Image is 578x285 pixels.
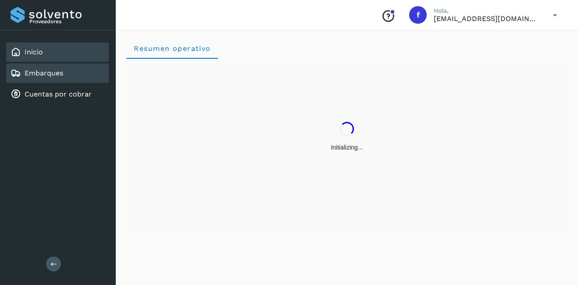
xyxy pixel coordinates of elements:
[6,85,109,104] div: Cuentas por cobrar
[434,7,539,14] p: Hola,
[6,64,109,83] div: Embarques
[25,90,92,98] a: Cuentas por cobrar
[133,44,211,53] span: Resumen operativo
[6,43,109,62] div: Inicio
[25,48,43,56] a: Inicio
[29,18,105,25] p: Proveedores
[434,14,539,23] p: facturacion@protransport.com.mx
[25,69,63,77] a: Embarques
